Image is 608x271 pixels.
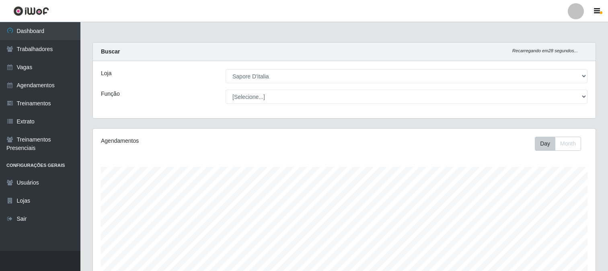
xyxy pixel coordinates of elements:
[555,137,581,151] button: Month
[535,137,581,151] div: First group
[101,48,120,55] strong: Buscar
[535,137,587,151] div: Toolbar with button groups
[101,90,120,98] label: Função
[13,6,49,16] img: CoreUI Logo
[101,69,111,78] label: Loja
[101,137,297,145] div: Agendamentos
[512,48,578,53] i: Recarregando em 28 segundos...
[535,137,555,151] button: Day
